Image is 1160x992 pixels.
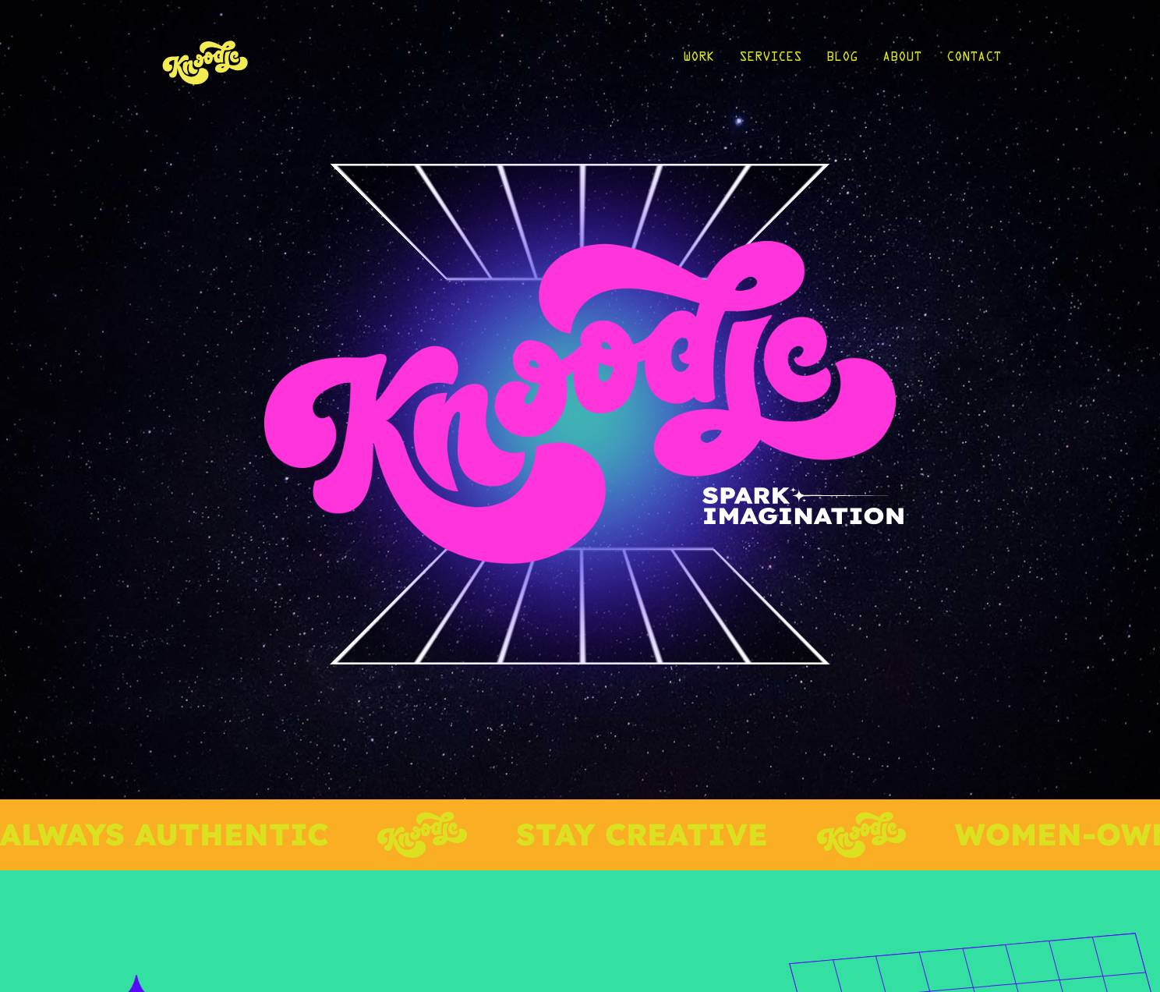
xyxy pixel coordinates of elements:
a: Blog [826,25,858,97]
a: About [882,25,921,97]
a: Services [739,25,801,97]
a: Contact [946,25,1001,97]
img: knoodle-logo-chartreuse [812,812,902,857]
img: knoodle-logo-chartreuse [373,812,463,857]
img: KnoLogo(yellow) [159,25,253,97]
a: Work [683,25,714,97]
p: STAY CREATIVE [512,820,764,850]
